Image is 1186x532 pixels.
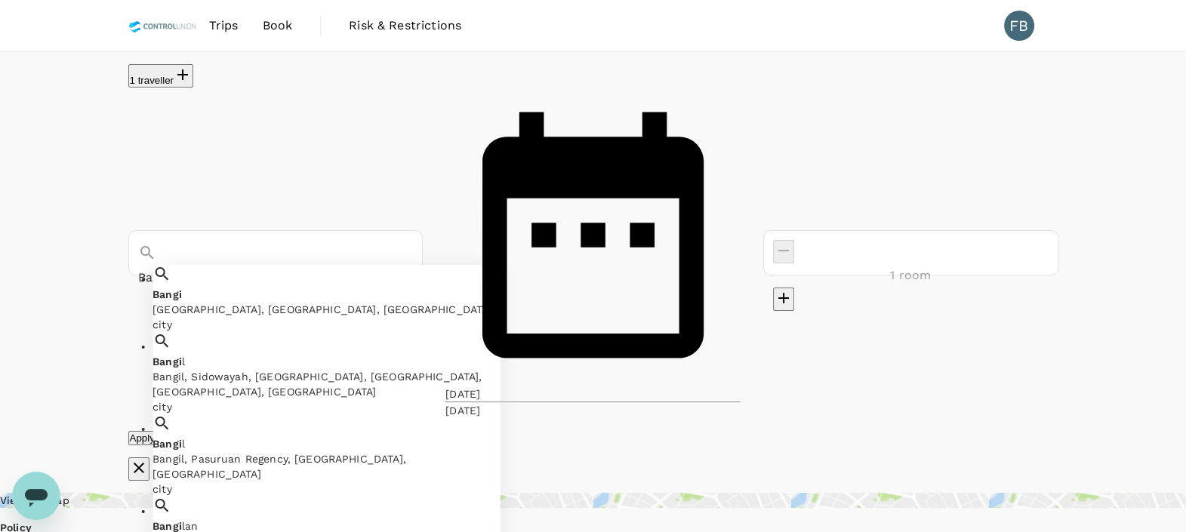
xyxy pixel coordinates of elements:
img: Control Union Malaysia Sdn. Bhd. [128,9,197,42]
iframe: Button to launch messaging window, conversation in progress [12,472,60,520]
span: Trips [209,17,239,35]
span: Risk & Restrictions [349,17,461,35]
div: FB [1004,11,1034,41]
span: Book [263,17,293,35]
